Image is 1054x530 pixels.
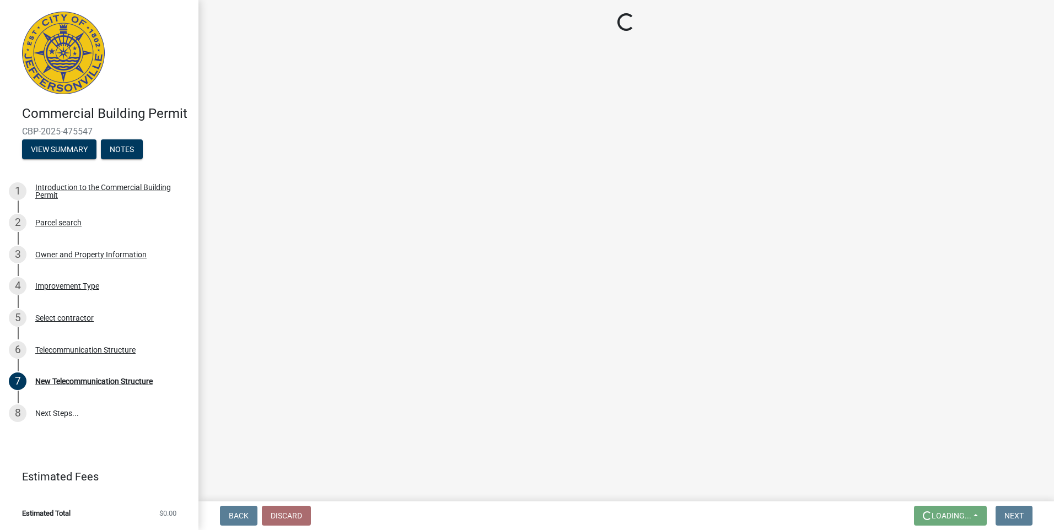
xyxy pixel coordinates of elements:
[220,506,257,526] button: Back
[35,377,153,385] div: New Telecommunication Structure
[35,251,147,258] div: Owner and Property Information
[101,145,143,154] wm-modal-confirm: Notes
[9,466,181,488] a: Estimated Fees
[101,139,143,159] button: Notes
[9,309,26,327] div: 5
[35,314,94,322] div: Select contractor
[229,511,249,520] span: Back
[22,510,71,517] span: Estimated Total
[9,341,26,359] div: 6
[22,139,96,159] button: View Summary
[914,506,987,526] button: Loading...
[9,182,26,200] div: 1
[9,277,26,295] div: 4
[35,183,181,199] div: Introduction to the Commercial Building Permit
[35,282,99,290] div: Improvement Type
[932,511,971,520] span: Loading...
[159,510,176,517] span: $0.00
[22,145,96,154] wm-modal-confirm: Summary
[22,106,190,122] h4: Commercial Building Permit
[22,12,105,94] img: City of Jeffersonville, Indiana
[22,126,176,137] span: CBP-2025-475547
[996,506,1033,526] button: Next
[9,372,26,390] div: 7
[9,246,26,263] div: 3
[1004,511,1024,520] span: Next
[9,214,26,231] div: 2
[35,346,136,354] div: Telecommunication Structure
[9,404,26,422] div: 8
[35,219,82,226] div: Parcel search
[262,506,311,526] button: Discard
